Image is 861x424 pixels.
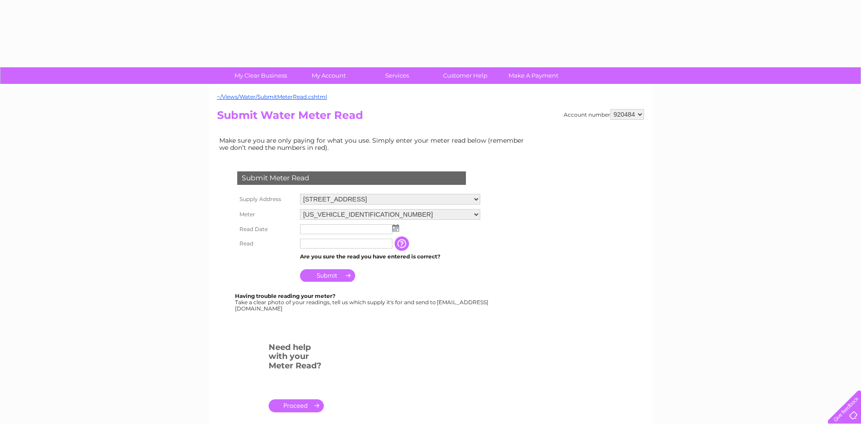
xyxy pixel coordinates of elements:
[237,171,466,185] div: Submit Meter Read
[235,222,298,236] th: Read Date
[360,67,434,84] a: Services
[298,251,483,262] td: Are you sure the read you have entered is correct?
[392,224,399,232] img: ...
[235,192,298,207] th: Supply Address
[217,93,327,100] a: ~/Views/Water/SubmitMeterRead.cshtml
[269,399,324,412] a: .
[235,293,335,299] b: Having trouble reading your meter?
[235,293,490,311] div: Take a clear photo of your readings, tell us which supply it's for and send to [EMAIL_ADDRESS][DO...
[292,67,366,84] a: My Account
[269,341,324,375] h3: Need help with your Meter Read?
[395,236,411,251] input: Information
[300,269,355,282] input: Submit
[217,109,644,126] h2: Submit Water Meter Read
[235,207,298,222] th: Meter
[496,67,570,84] a: Make A Payment
[428,67,502,84] a: Customer Help
[235,236,298,251] th: Read
[564,109,644,120] div: Account number
[217,135,531,153] td: Make sure you are only paying for what you use. Simply enter your meter read below (remember we d...
[224,67,298,84] a: My Clear Business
